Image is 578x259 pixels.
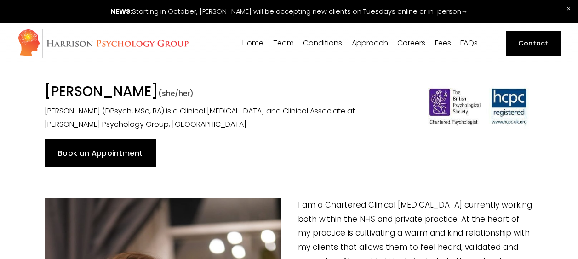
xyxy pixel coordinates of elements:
a: FAQs [460,39,478,48]
a: folder dropdown [273,39,294,48]
a: folder dropdown [303,39,342,48]
a: Home [242,39,263,48]
span: Team [273,39,294,47]
a: folder dropdown [352,39,388,48]
img: Harrison Psychology Group [17,28,189,58]
h1: [PERSON_NAME] [45,83,407,102]
span: Approach [352,39,388,47]
a: Careers [397,39,425,48]
a: Contact [506,31,561,56]
span: (she/her) [158,88,194,99]
a: Book an Appointment [45,139,156,167]
p: [PERSON_NAME] (DPsych, MSc, BA) is a Clinical [MEDICAL_DATA] and Clinical Associate at [PERSON_NA... [45,105,407,131]
a: Fees [435,39,451,48]
span: Conditions [303,39,342,47]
